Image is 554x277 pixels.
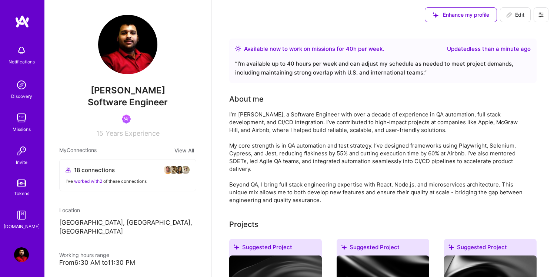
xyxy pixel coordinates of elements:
[14,43,29,58] img: bell
[346,45,353,52] span: 40
[500,7,531,22] button: Edit
[229,93,264,105] div: About me
[500,7,531,22] div: null
[106,129,160,137] span: Years Experience
[229,219,258,230] div: Projects
[244,44,384,53] div: Available now to work on missions for h per week .
[14,111,29,125] img: teamwork
[59,206,196,214] div: Location
[98,15,157,74] img: User Avatar
[16,158,27,166] div: Invite
[88,97,168,108] span: Software Engineer
[59,85,196,96] span: [PERSON_NAME]
[169,165,178,174] img: avatar
[234,244,239,250] i: icon SuggestedTeams
[433,12,438,18] i: icon SuggestedTeams
[59,218,196,236] p: [GEOGRAPHIC_DATA], [GEOGRAPHIC_DATA], [GEOGRAPHIC_DATA]
[66,167,71,173] i: icon Collaborator
[235,59,531,77] div: “ I’m available up to 40 hours per week and can adjust my schedule as needed to meet project dema...
[11,92,32,100] div: Discovery
[447,44,531,53] div: Updated less than a minute ago
[229,111,525,204] div: I’m [PERSON_NAME], a Software Engineer with over a decade of experience in QA automation, full st...
[4,222,40,230] div: [DOMAIN_NAME]
[172,146,196,155] button: View All
[59,159,196,191] button: 18 connectionsavataravataravataravatarI've worked with2 of these connections
[235,46,241,52] img: Availability
[13,125,31,133] div: Missions
[96,129,103,137] span: 15
[66,177,190,185] div: I've of these connections
[17,179,26,187] img: tokens
[74,178,102,184] span: worked with 2
[12,247,31,262] a: User Avatar
[506,11,524,19] span: Edit
[59,259,196,267] div: From 6:30 AM to 11:30 PM
[444,239,537,258] div: Suggested Project
[15,15,30,28] img: logo
[14,144,29,158] img: Invite
[337,239,429,258] div: Suggested Project
[14,208,29,222] img: guide book
[448,244,454,250] i: icon SuggestedTeams
[229,239,322,258] div: Suggested Project
[9,58,35,66] div: Notifications
[163,165,172,174] img: avatar
[229,93,264,105] div: Tell us a little about yourself
[425,7,497,22] button: Enhance my profile
[14,78,29,92] img: discovery
[433,11,489,19] span: Enhance my profile
[175,165,184,174] img: avatar
[341,244,347,250] i: icon SuggestedTeams
[181,165,190,174] img: avatar
[14,247,29,262] img: User Avatar
[59,252,109,258] span: Working hours range
[74,166,115,174] span: 18 connections
[122,115,131,123] img: Been on Mission
[59,146,97,155] span: My Connections
[14,189,29,197] div: Tokens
